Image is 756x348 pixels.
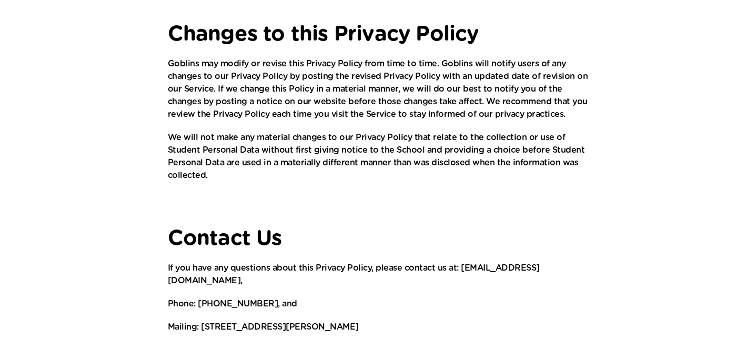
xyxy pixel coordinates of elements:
p: If you have any questions about this Privacy Policy, please contact us at: [EMAIL_ADDRESS][DOMAIN... [168,262,589,287]
p: Goblins may modify or revise this Privacy Policy from time to time. Goblins will notify users of ... [168,57,589,121]
p: We will not make any material changes to our Privacy Policy that relate to the collection or use ... [168,131,589,182]
h1: Changes to this Privacy Policy [168,22,589,47]
h1: Contact Us [168,226,589,251]
p: Phone: [PHONE_NUMBER], and [168,297,589,310]
p: Mailing: [STREET_ADDRESS][PERSON_NAME] [168,321,589,333]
